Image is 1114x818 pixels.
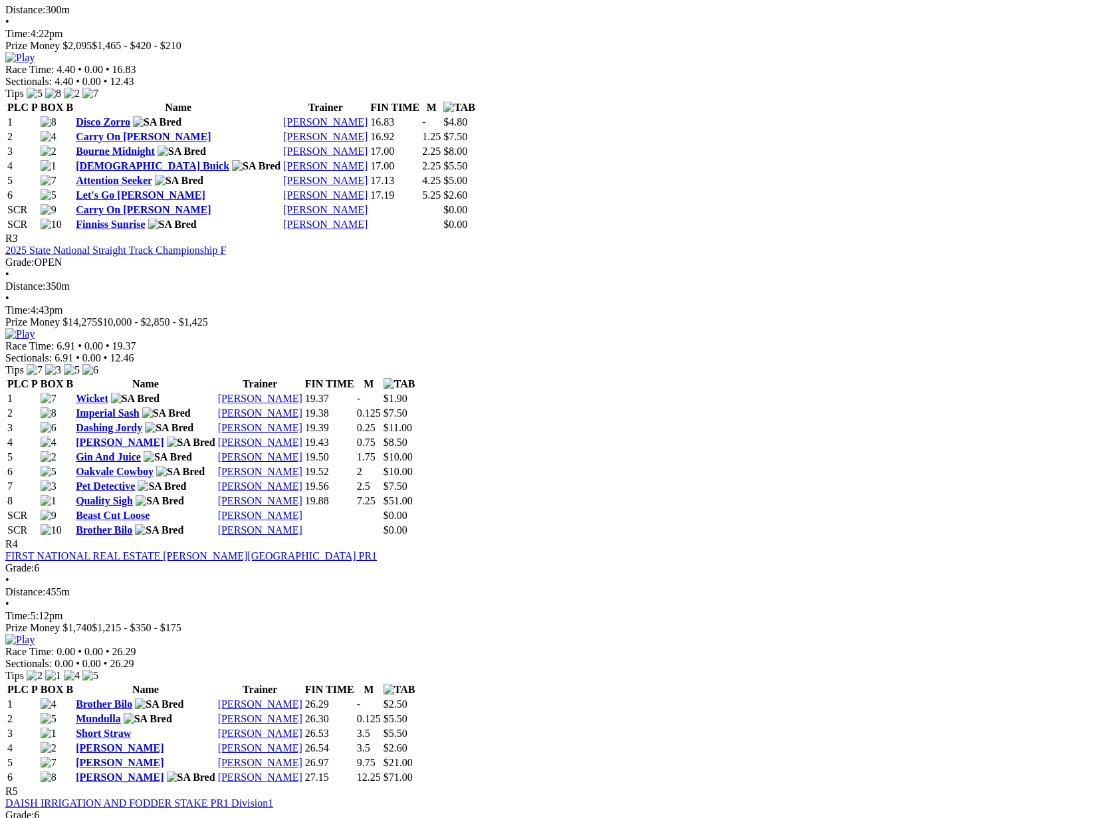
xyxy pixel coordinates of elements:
[304,698,355,711] td: 26.29
[27,88,43,100] img: 5
[5,562,1109,574] div: 6
[5,340,54,352] span: Race Time:
[218,757,302,768] a: [PERSON_NAME]
[56,64,75,75] span: 4.40
[283,189,368,201] a: [PERSON_NAME]
[76,451,141,462] a: Gin And Juice
[283,204,368,215] a: [PERSON_NAME]
[357,437,376,448] text: 0.75
[384,393,407,404] span: $1.90
[422,146,441,157] text: 2.25
[5,304,31,316] span: Time:
[218,524,302,536] a: [PERSON_NAME]
[104,352,108,363] span: •
[283,160,368,171] a: [PERSON_NAME]
[5,28,31,39] span: Time:
[283,146,368,157] a: [PERSON_NAME]
[64,670,80,682] img: 4
[158,146,206,157] img: SA Bred
[41,219,62,231] img: 10
[218,510,302,521] a: [PERSON_NAME]
[304,756,355,769] td: 26.97
[124,713,172,725] img: SA Bred
[45,670,61,682] img: 1
[218,713,302,724] a: [PERSON_NAME]
[5,304,1109,316] div: 4:43pm
[370,174,420,187] td: 17.13
[384,466,413,477] span: $10.00
[41,728,56,740] img: 1
[55,76,73,87] span: 4.40
[31,102,38,113] span: P
[218,495,302,506] a: [PERSON_NAME]
[357,422,376,433] text: 0.25
[5,256,35,268] span: Grade:
[55,352,73,363] span: 6.91
[304,742,355,755] td: 26.54
[7,174,39,187] td: 5
[443,102,475,114] img: TAB
[82,364,98,376] img: 6
[78,340,82,352] span: •
[76,480,135,492] a: Pet Detective
[27,364,43,376] img: 7
[357,757,376,768] text: 9.75
[55,658,73,669] span: 0.00
[41,698,56,710] img: 4
[357,742,370,754] text: 3.5
[5,550,377,562] a: FIRST NATIONAL REAL ESTATE [PERSON_NAME][GEOGRAPHIC_DATA] PR1
[7,102,29,113] span: PLC
[112,64,136,75] span: 16.83
[75,101,281,114] th: Name
[7,392,39,405] td: 1
[384,451,413,462] span: $10.00
[106,646,110,657] span: •
[76,771,164,783] a: [PERSON_NAME]
[443,131,467,142] span: $7.50
[5,598,9,609] span: •
[41,437,56,449] img: 4
[41,495,56,507] img: 1
[304,407,355,420] td: 19.38
[135,524,183,536] img: SA Bred
[304,436,355,449] td: 19.43
[217,377,303,391] th: Trainer
[422,175,441,186] text: 4.25
[370,159,420,173] td: 17.00
[5,586,45,597] span: Distance:
[5,4,45,15] span: Distance:
[283,175,368,186] a: [PERSON_NAME]
[76,495,133,506] a: Quality Sigh
[41,713,56,725] img: 5
[76,116,130,128] a: Disco Zorro
[356,683,382,696] th: M
[7,421,39,435] td: 3
[110,76,134,87] span: 12.43
[218,393,302,404] a: [PERSON_NAME]
[41,480,56,492] img: 3
[357,480,370,492] text: 2.5
[41,102,64,113] span: BOX
[370,145,420,158] td: 17.00
[443,189,467,201] span: $2.60
[218,742,302,754] a: [PERSON_NAME]
[5,364,24,375] span: Tips
[384,742,407,754] span: $2.60
[5,658,52,669] span: Sectionals:
[7,494,39,508] td: 8
[218,422,302,433] a: [PERSON_NAME]
[5,28,1109,40] div: 4:22pm
[31,684,38,695] span: P
[7,451,39,464] td: 5
[27,670,43,682] img: 2
[75,683,216,696] th: Name
[304,683,355,696] th: FIN TIME
[304,480,355,493] td: 19.56
[41,757,56,769] img: 7
[283,131,368,142] a: [PERSON_NAME]
[356,377,382,391] th: M
[31,378,38,389] span: P
[357,713,381,724] text: 0.125
[41,146,56,157] img: 2
[5,88,24,99] span: Tips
